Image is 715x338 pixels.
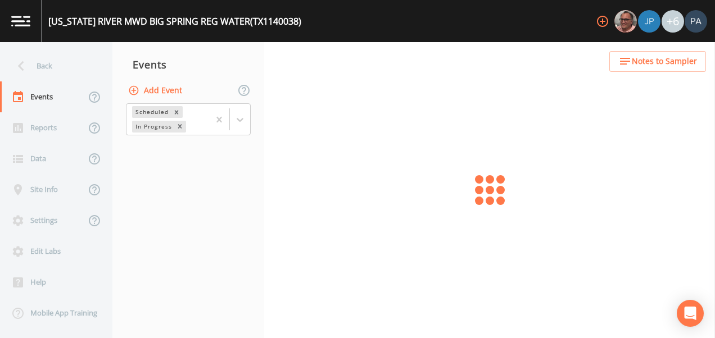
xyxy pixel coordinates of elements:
div: Remove In Progress [174,121,186,133]
img: 41241ef155101aa6d92a04480b0d0000 [638,10,660,33]
div: Open Intercom Messenger [677,300,704,327]
div: Scheduled [132,106,170,118]
button: Notes to Sampler [609,51,706,72]
span: Notes to Sampler [632,54,697,68]
div: In Progress [132,121,174,133]
div: Remove Scheduled [170,106,183,118]
div: Joshua gere Paul [637,10,661,33]
div: Mike Franklin [614,10,637,33]
img: b17d2fe1905336b00f7c80abca93f3e1 [685,10,707,33]
div: Events [112,51,264,79]
img: e2d790fa78825a4bb76dcb6ab311d44c [614,10,637,33]
img: logo [11,16,30,26]
button: Add Event [126,80,187,101]
div: [US_STATE] RIVER MWD BIG SPRING REG WATER (TX1140038) [48,15,301,28]
div: +6 [662,10,684,33]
